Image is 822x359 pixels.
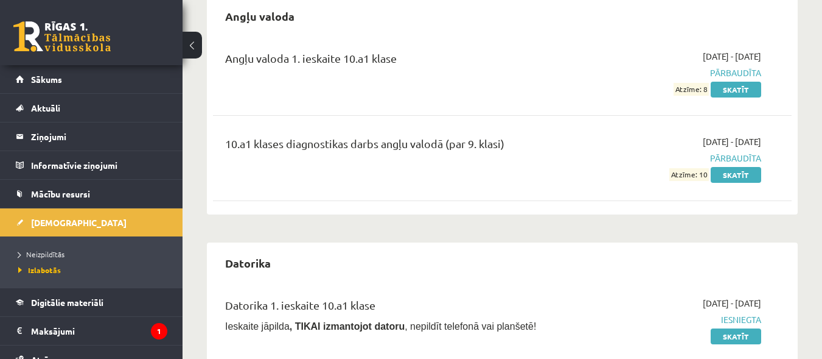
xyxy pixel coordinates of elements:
b: , TIKAI izmantojot datoru [290,321,405,332]
span: [DATE] - [DATE] [703,135,761,148]
i: 1 [151,323,167,339]
span: Sākums [31,74,62,85]
a: Skatīt [711,329,761,344]
a: Skatīt [711,82,761,98]
a: Skatīt [711,167,761,183]
a: Maksājumi1 [16,317,167,345]
h2: Angļu valoda [213,2,307,30]
span: Iesniegta [594,313,761,326]
legend: Informatīvie ziņojumi [31,151,167,179]
a: Izlabotās [18,265,170,275]
a: Neizpildītās [18,249,170,260]
a: [DEMOGRAPHIC_DATA] [16,208,167,236]
a: Sākums [16,65,167,93]
h2: Datorika [213,249,283,277]
span: Pārbaudīta [594,66,761,79]
legend: Maksājumi [31,317,167,345]
span: Izlabotās [18,265,61,275]
span: Atzīme: 8 [674,83,709,96]
div: 10.a1 klases diagnostikas darbs angļu valodā (par 9. klasi) [225,135,576,158]
a: Ziņojumi [16,123,167,151]
span: Digitālie materiāli [31,297,103,308]
a: Mācību resursi [16,180,167,208]
a: Aktuāli [16,94,167,122]
div: Angļu valoda 1. ieskaite 10.a1 klase [225,50,576,73]
span: Aktuāli [31,102,60,113]
a: Informatīvie ziņojumi [16,151,167,179]
span: Neizpildītās [18,249,64,259]
span: Atzīme: 10 [669,168,709,181]
span: [DATE] - [DATE] [703,50,761,63]
a: Rīgas 1. Tālmācības vidusskola [13,21,111,52]
div: Datorika 1. ieskaite 10.a1 klase [225,297,576,319]
span: [DATE] - [DATE] [703,297,761,310]
legend: Ziņojumi [31,123,167,151]
a: Digitālie materiāli [16,288,167,316]
span: Mācību resursi [31,188,90,199]
span: Pārbaudīta [594,152,761,165]
span: Ieskaite jāpilda , nepildīt telefonā vai planšetē! [225,321,536,332]
span: [DEMOGRAPHIC_DATA] [31,217,127,228]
